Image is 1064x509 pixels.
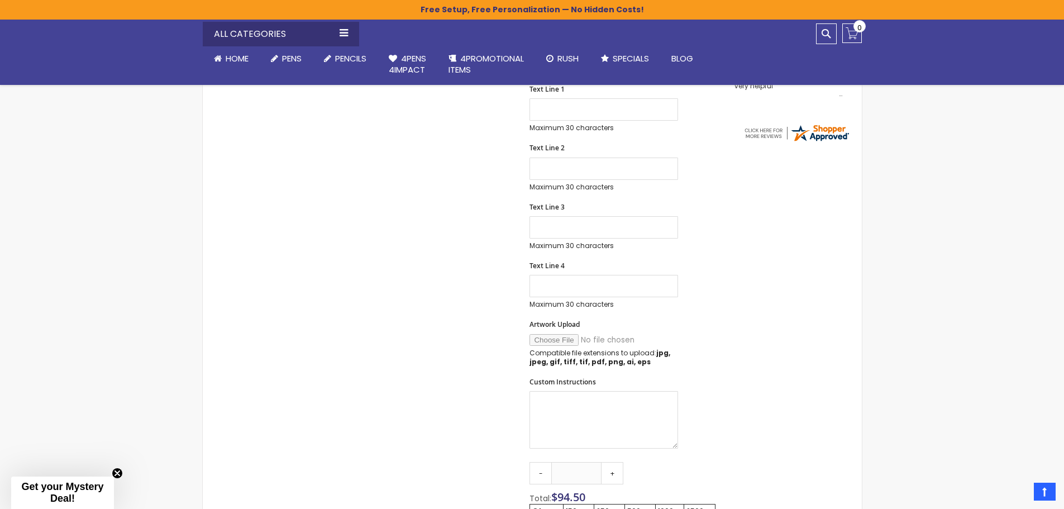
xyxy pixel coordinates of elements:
span: Blog [671,53,693,64]
span: Pencils [335,53,366,64]
div: Customer service is great and very helpful [734,74,843,98]
p: Maximum 30 characters [529,300,678,309]
div: Get your Mystery Deal!Close teaser [11,477,114,509]
a: 4PROMOTIONALITEMS [437,46,535,83]
p: Maximum 30 characters [529,123,678,132]
img: 4pens.com widget logo [743,123,850,143]
a: Rush [535,46,590,71]
a: - [529,462,552,484]
span: 4Pens 4impact [389,53,426,75]
a: Specials [590,46,660,71]
a: Top [1034,483,1056,501]
a: Pens [260,46,313,71]
span: 4PROMOTIONAL ITEMS [448,53,524,75]
span: 0 [857,22,862,33]
span: Total: [529,493,551,504]
span: Text Line 1 [529,84,565,94]
a: Home [203,46,260,71]
span: Custom Instructions [529,377,596,387]
a: 4Pens4impact [378,46,437,83]
a: Pencils [313,46,378,71]
span: $ [551,489,585,505]
a: 4pens.com certificate URL [743,136,850,145]
a: + [601,462,623,484]
span: Pens [282,53,302,64]
span: Artwork Upload [529,320,580,329]
span: Get your Mystery Deal! [21,481,103,504]
span: Specials [613,53,649,64]
div: All Categories [203,22,359,46]
strong: jpg, jpeg, gif, tiff, tif, pdf, png, ai, eps [529,348,670,367]
span: 94.50 [557,489,585,505]
a: Blog [660,46,704,71]
a: 0 [842,23,862,43]
span: Home [226,53,249,64]
p: Maximum 30 characters [529,241,678,250]
p: Maximum 30 characters [529,183,678,192]
span: Text Line 2 [529,143,565,153]
span: Rush [557,53,579,64]
span: Text Line 4 [529,261,565,270]
button: Close teaser [112,468,123,479]
span: Text Line 3 [529,202,565,212]
p: Compatible file extensions to upload: [529,349,678,367]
